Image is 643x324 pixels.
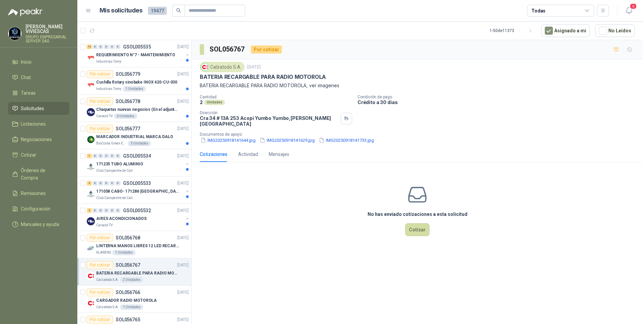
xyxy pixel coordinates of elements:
[200,151,227,158] div: Cotizaciones
[100,6,143,15] h1: Mis solicitudes
[87,108,95,116] img: Company Logo
[96,277,119,283] p: Calzatodo S.A.
[87,81,95,89] img: Company Logo
[92,181,98,186] div: 0
[116,235,140,240] p: SOL056768
[177,207,189,214] p: [DATE]
[21,205,50,213] span: Configuración
[21,190,46,197] span: Remisiones
[87,97,113,105] div: Por cotizar
[201,63,209,71] img: Company Logo
[87,245,95,253] img: Company Logo
[110,181,115,186] div: 0
[21,151,36,159] span: Cotizar
[115,44,120,49] div: 0
[104,44,109,49] div: 0
[541,24,590,37] button: Asignado a mi
[123,86,146,92] div: 1 Unidades
[87,190,95,198] img: Company Logo
[21,105,44,112] span: Solicitudes
[87,181,92,186] div: 4
[177,44,189,50] p: [DATE]
[8,218,69,231] a: Manuales y ayuda
[116,72,140,76] p: SOL056779
[8,71,69,84] a: Chat
[115,208,120,213] div: 0
[98,181,103,186] div: 0
[96,134,173,140] p: MARCADOR INDUSTRIAL MARCA DALO
[96,304,119,310] p: Calzatodo S.A.
[96,195,133,201] p: Club Campestre de Cali
[177,126,189,132] p: [DATE]
[77,95,191,122] a: Por cotizarSOL056778[DATE] Company LogoChaquetas nuevas negocios (En el adjunto mas informacion)C...
[200,82,635,89] p: BATERIA RECARGABLE PARA RADIO MOTOROLA, ver imagenes
[259,137,315,144] button: IMG20250918141629.jpg
[115,154,120,158] div: 0
[104,208,109,213] div: 0
[87,261,113,269] div: Por cotizar
[21,58,32,66] span: Inicio
[104,154,109,158] div: 0
[148,7,167,15] span: 19477
[21,221,59,228] span: Manuales y ayuda
[177,289,189,296] p: [DATE]
[96,250,111,255] p: KLARENS
[87,44,92,49] div: 15
[96,86,121,92] p: Industrias Tomy
[87,163,95,171] img: Company Logo
[8,118,69,130] a: Licitaciones
[120,277,143,283] div: 2 Unidades
[200,132,640,137] p: Documentos de apoyo
[96,243,180,249] p: LINTERNA MANOS LIBRES 12 LED RECARGALE
[87,217,95,225] img: Company Logo
[77,231,191,258] a: Por cotizarSOL056768[DATE] Company LogoLINTERNA MANOS LIBRES 12 LED RECARGALEKLARENS1 Unidades
[623,5,635,17] button: 6
[8,149,69,161] a: Cotizar
[116,263,140,267] p: SOL056767
[8,87,69,99] a: Tareas
[8,56,69,68] a: Inicio
[8,102,69,115] a: Solicitudes
[110,154,115,158] div: 0
[177,98,189,105] p: [DATE]
[8,133,69,146] a: Negociaciones
[21,120,46,128] span: Licitaciones
[98,44,103,49] div: 0
[21,136,52,143] span: Negociaciones
[98,208,103,213] div: 0
[96,161,143,167] p: 171235 TUBO ALUMINIO
[21,89,36,97] span: Tareas
[26,35,69,43] p: GRUPO EMPRESARIAL SERVER SAS
[96,106,180,113] p: Chaquetas nuevas negocios (En el adjunto mas informacion)
[92,154,98,158] div: 0
[77,67,191,95] a: Por cotizarSOL056779[DATE] Company LogoCuchilla Rotary sinobake INOX 420-CU-030Industrias Tomy1 U...
[128,141,151,146] div: 3 Unidades
[92,44,98,49] div: 0
[8,27,21,40] img: Company Logo
[269,151,289,158] div: Mensajes
[200,95,352,99] p: Cantidad
[96,114,113,119] p: Caracol TV
[104,181,109,186] div: 0
[87,70,113,78] div: Por cotizar
[87,43,190,64] a: 15 0 0 0 0 0 GSOL005535[DATE] Company LogoREQUERIMIENTO N°7 - MANTENIMIENTOIndustrias Tomy
[200,73,326,80] p: BATERIA RECARGABLE PARA RADIO MOTOROLA
[200,110,338,115] p: Dirección
[87,179,190,201] a: 4 0 0 0 0 0 GSOL005533[DATE] Company Logo171058 CABO- 171286 [GEOGRAPHIC_DATA]Club Campestre de Cali
[251,45,282,54] div: Por cotizar
[531,7,545,14] div: Todas
[357,95,640,99] p: Condición de pago
[77,258,191,286] a: Por cotizarSOL056767[DATE] Company LogoBATERIA RECARGABLE PARA RADIO MOTOROLACalzatodo S.A.2 Unid...
[200,137,256,144] button: IMG20250918141644.jpg
[116,290,140,295] p: SOL056766
[98,154,103,158] div: 0
[200,99,203,105] p: 2
[96,59,121,64] p: Industrias Tomy
[116,317,140,322] p: SOL056765
[77,286,191,313] a: Por cotizarSOL056766[DATE] Company LogoCARGADOR RADIO MOTOROLACalzatodo S.A.1 Unidades
[87,208,92,213] div: 2
[490,25,536,36] div: 1 - 50 de 11373
[8,187,69,200] a: Remisiones
[87,135,95,143] img: Company Logo
[96,223,113,228] p: Caracol TV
